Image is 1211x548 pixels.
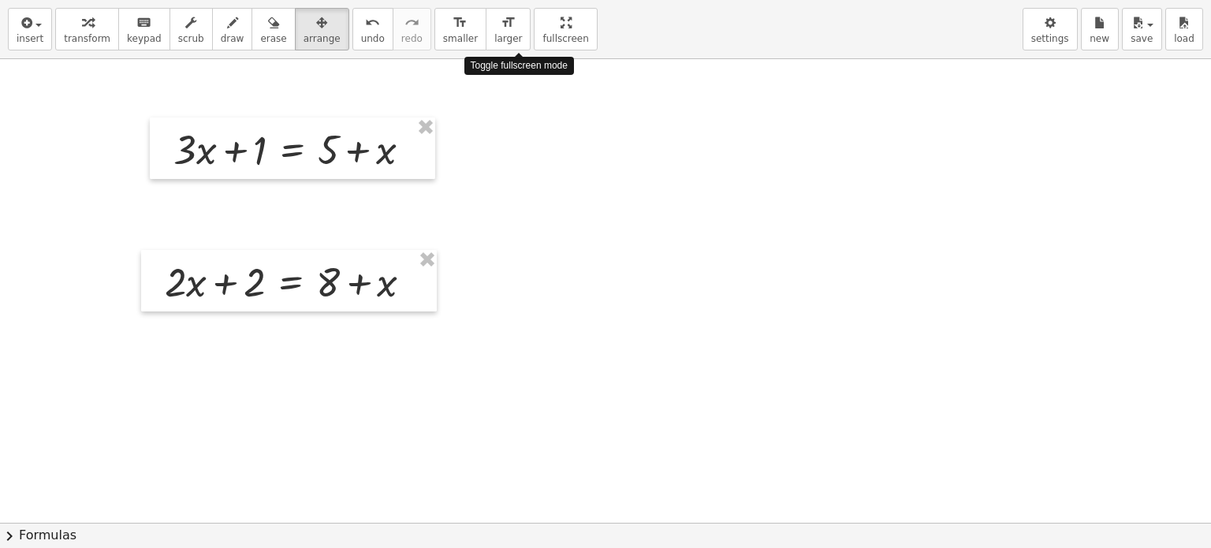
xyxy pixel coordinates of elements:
span: arrange [304,33,341,44]
button: undoundo [352,8,393,50]
button: fullscreen [534,8,597,50]
button: settings [1023,8,1078,50]
span: erase [260,33,286,44]
i: redo [404,13,419,32]
button: load [1165,8,1203,50]
button: new [1081,8,1119,50]
button: scrub [170,8,213,50]
button: format_sizesmaller [434,8,486,50]
button: transform [55,8,119,50]
span: draw [221,33,244,44]
span: keypad [127,33,162,44]
div: Toggle fullscreen mode [464,57,574,75]
i: keyboard [136,13,151,32]
button: draw [212,8,253,50]
span: scrub [178,33,204,44]
span: larger [494,33,522,44]
button: arrange [295,8,349,50]
span: smaller [443,33,478,44]
span: redo [401,33,423,44]
button: keyboardkeypad [118,8,170,50]
button: erase [252,8,295,50]
i: undo [365,13,380,32]
button: insert [8,8,52,50]
button: redoredo [393,8,431,50]
span: transform [64,33,110,44]
span: insert [17,33,43,44]
span: fullscreen [542,33,588,44]
i: format_size [453,13,468,32]
span: new [1090,33,1109,44]
span: load [1174,33,1194,44]
span: save [1131,33,1153,44]
span: undo [361,33,385,44]
i: format_size [501,13,516,32]
span: settings [1031,33,1069,44]
button: save [1122,8,1162,50]
button: format_sizelarger [486,8,531,50]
